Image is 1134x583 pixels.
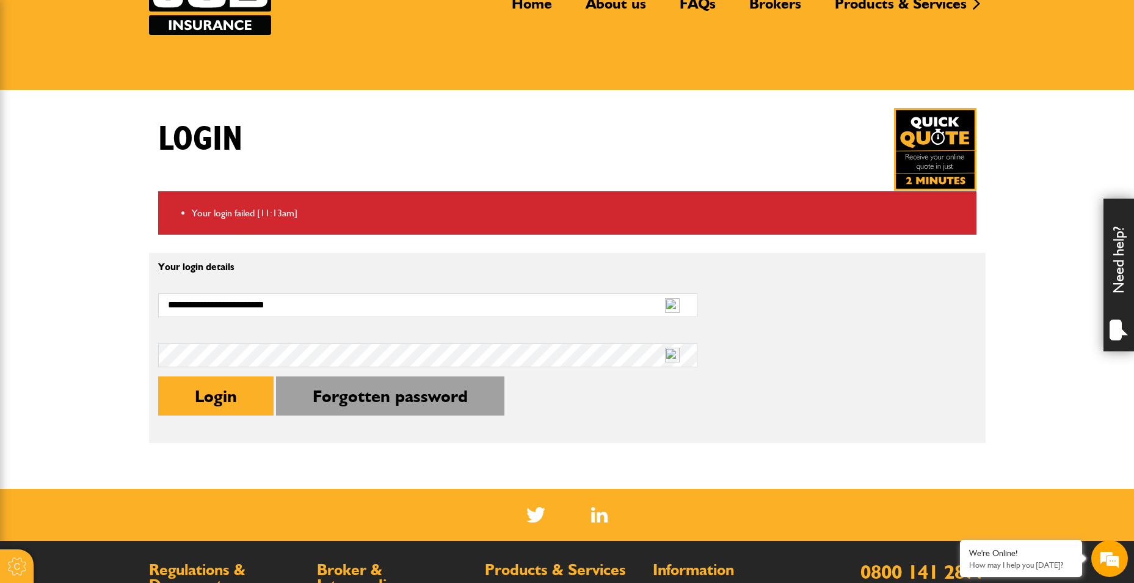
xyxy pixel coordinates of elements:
[665,298,680,313] img: npw-badge-icon-locked.svg
[276,376,504,416] button: Forgotten password
[969,560,1073,570] p: How may I help you today?
[16,149,223,176] input: Enter your email address
[158,376,274,416] button: Login
[192,205,967,221] li: Your login failed [11:13am]
[16,113,223,140] input: Enter your last name
[158,262,697,272] p: Your login details
[591,507,608,522] img: Linked In
[591,507,608,522] a: LinkedIn
[665,348,680,362] img: npw-badge-icon-locked.svg
[894,108,976,191] a: Get your insurance quote in just 2-minutes
[526,507,545,522] img: Twitter
[1103,199,1134,351] div: Need help?
[653,562,809,578] h2: Information
[485,562,641,578] h2: Products & Services
[200,6,230,35] div: Minimize live chat window
[21,68,51,85] img: d_20077148190_company_1631870298795_20077148190
[158,119,242,160] h1: Login
[969,548,1073,559] div: We're Online!
[64,68,205,84] div: Chat with us now
[16,185,223,212] input: Enter your phone number
[16,221,223,366] textarea: Type your message and hit 'Enter'
[166,376,222,393] em: Start Chat
[894,108,976,191] img: Quick Quote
